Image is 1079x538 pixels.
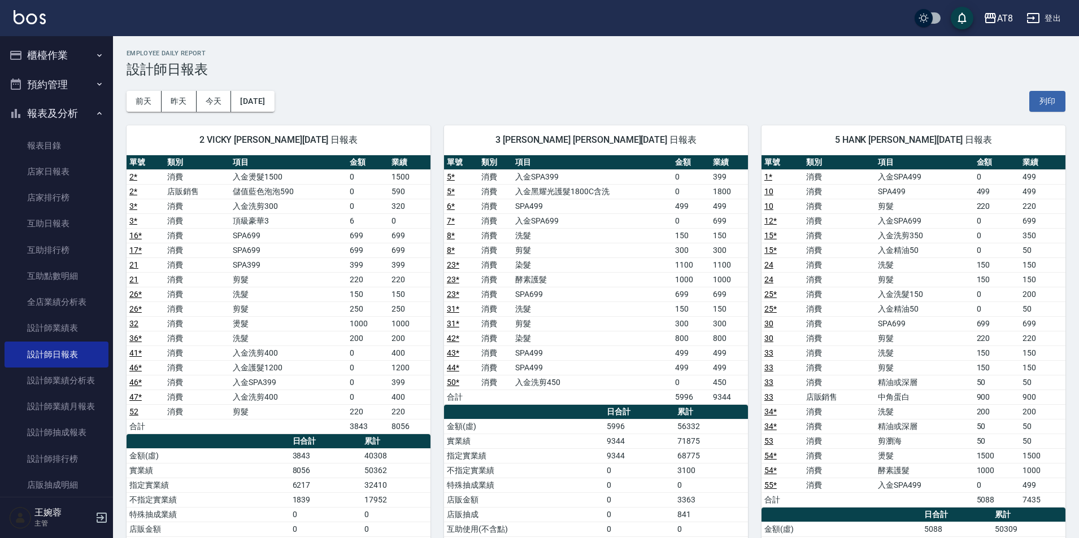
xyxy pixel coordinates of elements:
[974,360,1020,375] td: 150
[710,155,748,170] th: 業績
[389,272,430,287] td: 220
[764,378,773,387] a: 33
[803,331,876,345] td: 消費
[5,211,108,237] a: 互助日報表
[803,213,876,228] td: 消費
[803,272,876,287] td: 消費
[672,184,710,199] td: 0
[512,375,672,390] td: 入金洗剪450
[512,199,672,213] td: SPA499
[478,331,513,345] td: 消費
[127,155,430,434] table: a dense table
[604,434,675,448] td: 9344
[389,345,430,360] td: 400
[1020,184,1065,199] td: 499
[672,199,710,213] td: 499
[764,275,773,284] a: 24
[675,434,748,448] td: 71875
[672,360,710,375] td: 499
[230,228,347,243] td: SPA699
[512,345,672,360] td: SPA499
[230,390,347,404] td: 入金洗剪400
[1020,257,1065,272] td: 150
[347,213,389,228] td: 6
[803,287,876,301] td: 消費
[875,287,973,301] td: 入金洗髮150
[762,155,1065,508] table: a dense table
[230,404,347,419] td: 剪髮
[604,405,675,419] th: 日合計
[389,390,430,404] td: 400
[389,228,430,243] td: 699
[230,345,347,360] td: 入金洗剪400
[197,91,232,112] button: 今天
[389,301,430,316] td: 250
[389,257,430,272] td: 399
[512,331,672,345] td: 染髮
[1020,316,1065,331] td: 699
[164,375,230,390] td: 消費
[127,419,164,434] td: 合計
[764,334,773,343] a: 30
[164,257,230,272] td: 消費
[164,155,230,170] th: 類別
[230,360,347,375] td: 入金護髮1200
[875,419,973,434] td: 精油或深層
[164,228,230,243] td: 消費
[675,405,748,419] th: 累計
[5,41,108,70] button: 櫃檯作業
[347,169,389,184] td: 0
[478,184,513,199] td: 消費
[362,434,430,449] th: 累計
[389,419,430,434] td: 8056
[389,404,430,419] td: 220
[974,345,1020,360] td: 150
[974,213,1020,228] td: 0
[875,316,973,331] td: SPA699
[710,184,748,199] td: 1800
[347,184,389,199] td: 0
[164,213,230,228] td: 消費
[875,155,973,170] th: 項目
[478,301,513,316] td: 消費
[129,275,138,284] a: 21
[129,319,138,328] a: 32
[127,448,290,463] td: 金額(虛)
[710,169,748,184] td: 399
[512,228,672,243] td: 洗髮
[875,434,973,448] td: 剪瀏海
[347,287,389,301] td: 150
[5,472,108,498] a: 店販抽成明細
[974,316,1020,331] td: 699
[672,287,710,301] td: 699
[1020,199,1065,213] td: 220
[478,316,513,331] td: 消費
[444,448,604,463] td: 指定實業績
[710,316,748,331] td: 300
[347,390,389,404] td: 0
[347,316,389,331] td: 1000
[1020,272,1065,287] td: 150
[140,134,417,146] span: 2 VICKY [PERSON_NAME][DATE] 日報表
[290,448,362,463] td: 3843
[672,243,710,257] td: 300
[389,169,430,184] td: 1500
[1029,91,1065,112] button: 列印
[9,506,32,529] img: Person
[974,375,1020,390] td: 50
[347,155,389,170] th: 金額
[164,199,230,213] td: 消費
[875,272,973,287] td: 剪髮
[764,348,773,357] a: 33
[444,155,478,170] th: 單號
[5,393,108,419] a: 設計師業績月報表
[444,155,748,405] table: a dense table
[512,272,672,287] td: 酵素護髮
[389,199,430,213] td: 320
[764,392,773,401] a: 33
[1020,243,1065,257] td: 50
[974,390,1020,404] td: 900
[1020,448,1065,463] td: 1500
[478,155,513,170] th: 類別
[875,257,973,272] td: 洗髮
